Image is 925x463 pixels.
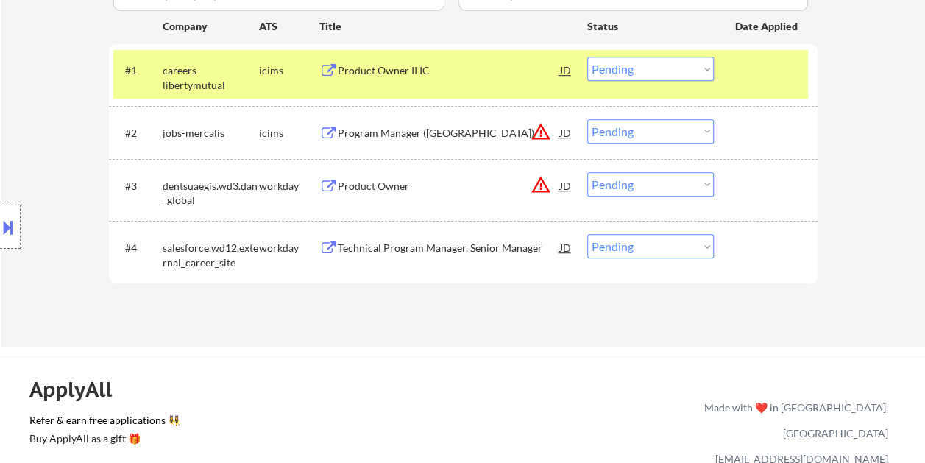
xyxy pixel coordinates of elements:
div: Made with ❤️ in [GEOGRAPHIC_DATA], [GEOGRAPHIC_DATA] [698,395,888,446]
div: Status [587,13,714,39]
div: Product Owner II IC [338,63,560,78]
div: JD [559,234,573,261]
div: careers-libertymutual [163,63,259,92]
div: Title [319,19,573,34]
div: icims [259,126,319,141]
div: Technical Program Manager, Senior Manager [338,241,560,255]
div: Buy ApplyAll as a gift 🎁 [29,434,177,444]
div: JD [559,119,573,146]
div: workday [259,241,319,255]
button: warning_amber [531,121,551,142]
div: workday [259,179,319,194]
div: Program Manager ([GEOGRAPHIC_DATA]) [338,126,560,141]
div: icims [259,63,319,78]
a: Refer & earn free applications 👯‍♀️ [29,415,397,431]
div: JD [559,172,573,199]
div: Company [163,19,259,34]
div: ApplyAll [29,377,129,402]
div: JD [559,57,573,83]
button: warning_amber [531,174,551,195]
div: Product Owner [338,179,560,194]
div: #1 [125,63,151,78]
div: ATS [259,19,319,34]
a: Buy ApplyAll as a gift 🎁 [29,431,177,449]
div: Date Applied [735,19,800,34]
